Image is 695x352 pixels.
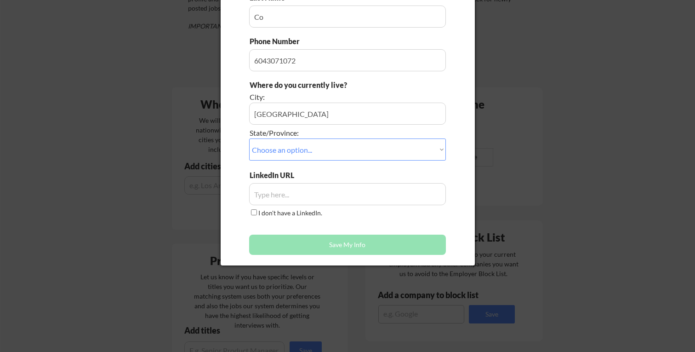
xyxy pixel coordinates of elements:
[249,6,446,28] input: Type here...
[250,170,318,180] div: LinkedIn URL
[250,128,394,138] div: State/Province:
[249,183,446,205] input: Type here...
[258,209,322,217] label: I don't have a LinkedIn.
[250,92,394,102] div: City:
[249,103,446,125] input: e.g. Los Angeles
[249,49,446,71] input: Type here...
[250,36,305,46] div: Phone Number
[250,80,394,90] div: Where do you currently live?
[249,235,446,255] button: Save My Info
